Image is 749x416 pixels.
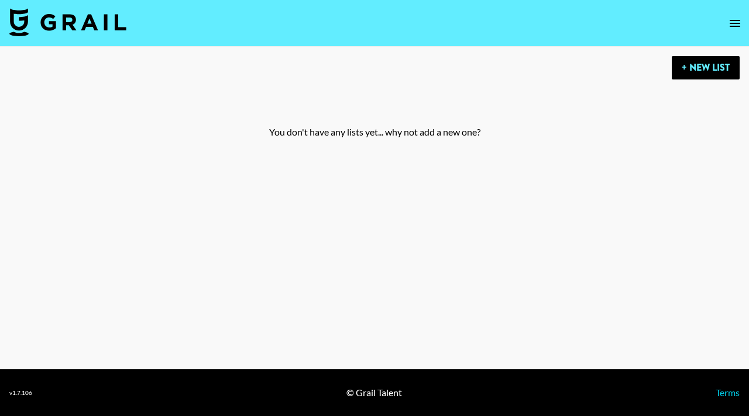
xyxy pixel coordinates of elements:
img: Grail Talent [9,8,126,36]
div: © Grail Talent [346,387,402,398]
button: + New List [672,56,740,79]
button: open drawer [723,12,747,35]
div: v 1.7.106 [9,389,32,397]
div: You don't have any lists yet... why not add a new one? [9,89,740,175]
a: Terms [716,387,740,398]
